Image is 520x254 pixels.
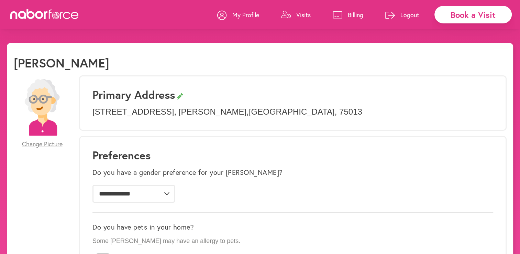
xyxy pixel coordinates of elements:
[232,11,259,19] p: My Profile
[400,11,419,19] p: Logout
[92,149,493,162] h1: Preferences
[92,107,493,117] p: [STREET_ADDRESS] , [PERSON_NAME] , [GEOGRAPHIC_DATA] , 75013
[14,79,70,136] img: efc20bcf08b0dac87679abea64c1faab.png
[92,223,194,231] label: Do you have pets in your home?
[92,88,493,101] h3: Primary Address
[92,237,493,245] p: Some [PERSON_NAME] may have an allergy to pets.
[296,11,311,19] p: Visits
[348,11,363,19] p: Billing
[385,4,419,25] a: Logout
[434,6,512,23] div: Book a Visit
[22,140,63,148] span: Change Picture
[281,4,311,25] a: Visits
[217,4,259,25] a: My Profile
[333,4,363,25] a: Billing
[14,55,109,70] h1: [PERSON_NAME]
[92,168,283,177] label: Do you have a gender preference for your [PERSON_NAME]?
